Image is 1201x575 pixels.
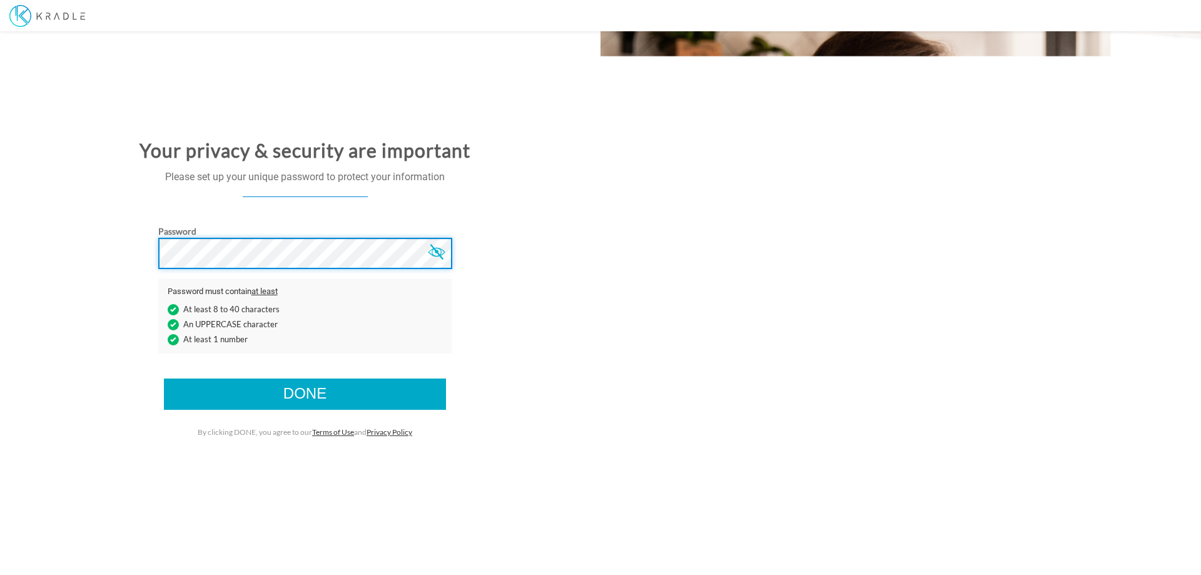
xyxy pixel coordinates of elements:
[9,140,600,161] h2: Your privacy & security are important
[367,427,412,437] a: Privacy Policy
[9,170,600,185] p: Please set up your unique password to protect your information
[251,287,278,296] u: at least
[168,286,443,298] p: Password must contain
[158,225,196,238] label: Password
[158,333,305,345] li: At least 1 number
[198,427,412,437] label: By clicking DONE, you agree to our and
[312,427,354,437] a: Terms of Use
[9,5,85,27] img: Kradle
[158,318,305,330] li: An UPPERCASE character
[164,379,446,410] input: Done
[158,303,305,315] li: At least 8 to 40 characters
